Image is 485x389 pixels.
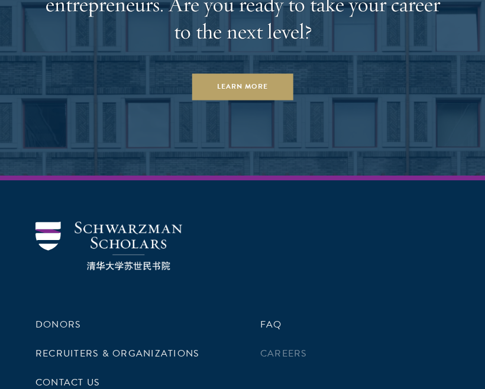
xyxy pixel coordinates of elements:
[35,317,81,332] a: Donors
[192,73,293,100] a: Learn More
[35,222,182,271] img: Schwarzman Scholars
[35,346,199,361] a: Recruiters & Organizations
[260,317,282,332] a: FAQ
[260,346,308,361] a: Careers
